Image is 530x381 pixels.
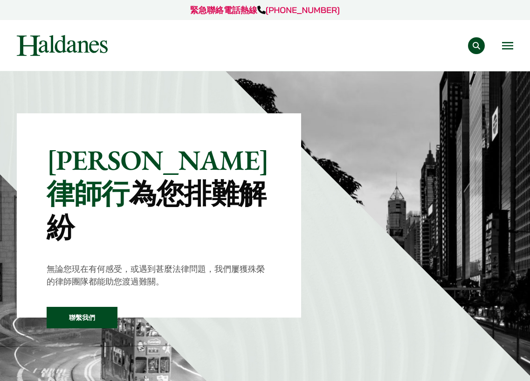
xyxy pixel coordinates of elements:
img: Logo of Haldanes [17,35,108,56]
button: Search [468,37,485,54]
button: Open menu [502,42,513,49]
p: 無論您現在有何感受，或遇到甚麼法律問題，我們屢獲殊榮的律師團隊都能助您渡過難關。 [47,263,271,288]
p: [PERSON_NAME]律師行 [47,143,271,244]
a: 聯繫我們 [47,307,117,328]
a: 緊急聯絡電話熱線[PHONE_NUMBER] [190,5,340,15]
mark: 為您排難解紛 [47,175,266,245]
